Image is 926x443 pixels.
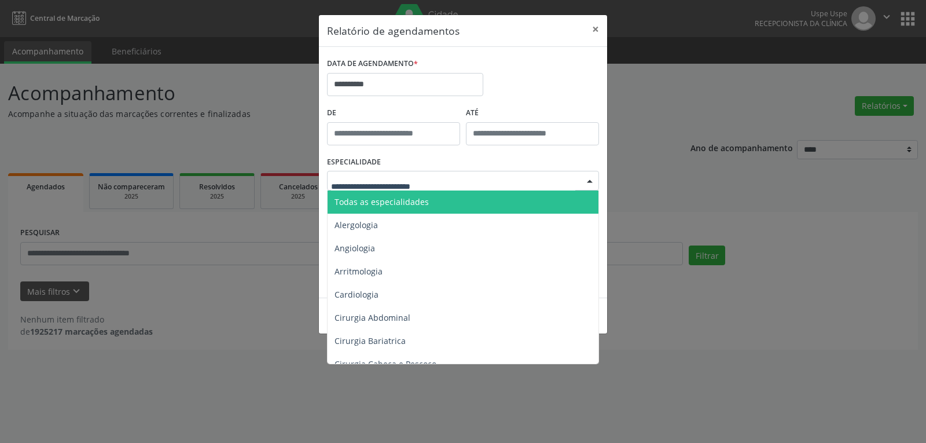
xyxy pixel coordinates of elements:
[584,15,607,43] button: Close
[335,266,383,277] span: Arritmologia
[335,312,410,323] span: Cirurgia Abdominal
[335,243,375,254] span: Angiologia
[335,196,429,207] span: Todas as especialidades
[335,358,436,369] span: Cirurgia Cabeça e Pescoço
[327,153,381,171] label: ESPECIALIDADE
[335,335,406,346] span: Cirurgia Bariatrica
[466,104,599,122] label: ATÉ
[327,55,418,73] label: DATA DE AGENDAMENTO
[335,289,379,300] span: Cardiologia
[335,219,378,230] span: Alergologia
[327,104,460,122] label: De
[327,23,460,38] h5: Relatório de agendamentos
